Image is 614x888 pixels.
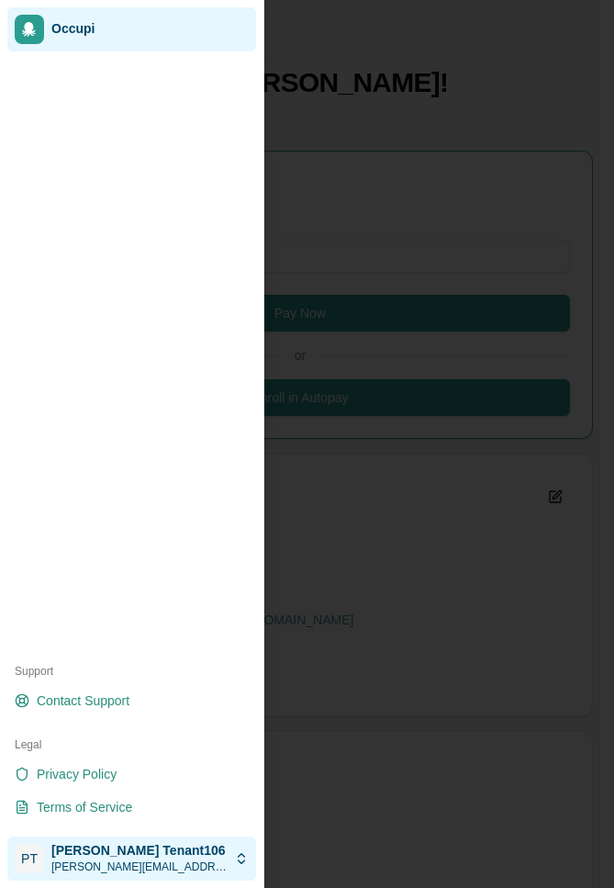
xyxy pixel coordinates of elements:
span: Privacy Policy [37,765,117,783]
span: Occupi [51,21,249,38]
span: Contact Support [37,691,129,710]
a: Contact Support [7,686,256,715]
a: Terms of Service [7,792,256,822]
div: Legal [7,730,256,759]
div: Support [7,657,256,686]
span: Terms of Service [37,798,132,816]
span: PT [15,844,44,873]
a: Privacy Policy [7,759,256,789]
span: [PERSON_NAME][EMAIL_ADDRESS][DOMAIN_NAME] [51,860,227,874]
a: Occupi [7,7,256,51]
span: [PERSON_NAME] Tenant106 [51,843,227,860]
button: PT[PERSON_NAME] Tenant106[PERSON_NAME][EMAIL_ADDRESS][DOMAIN_NAME] [7,837,256,881]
